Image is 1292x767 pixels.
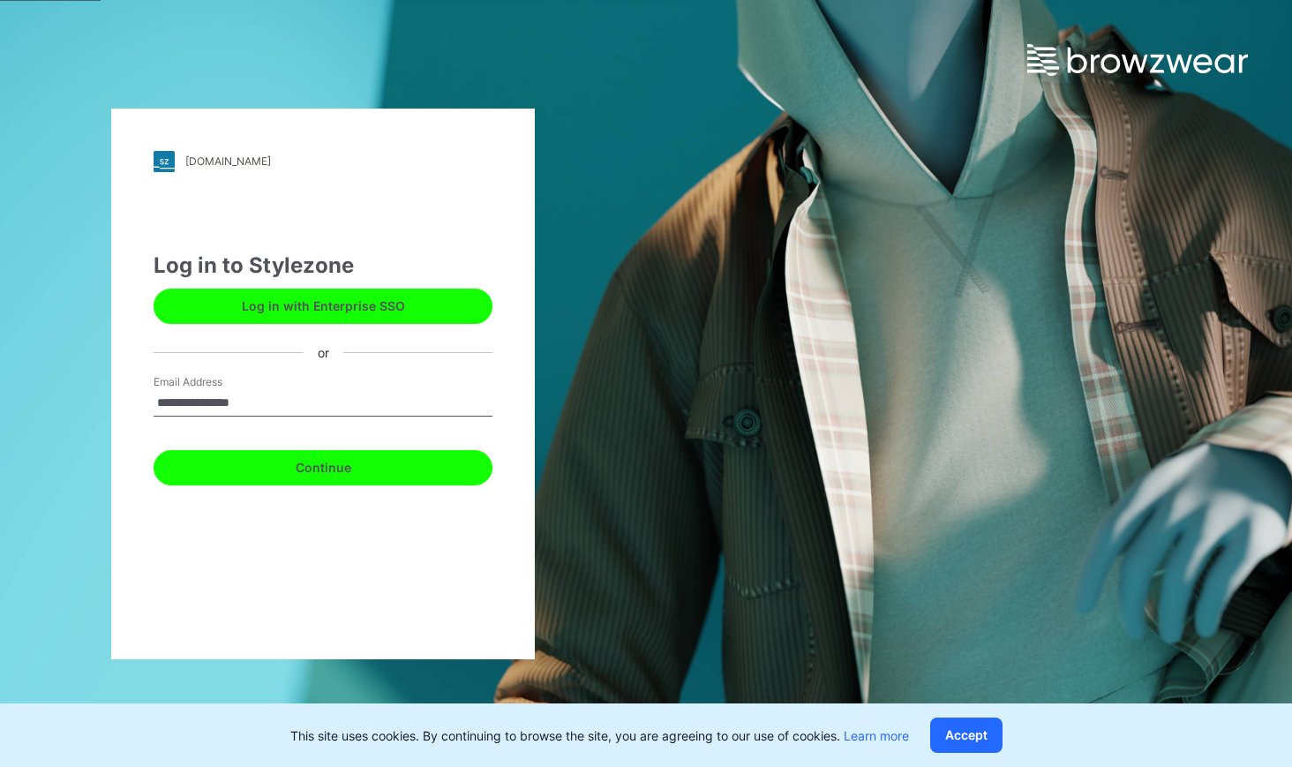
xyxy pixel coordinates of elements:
[930,718,1003,753] button: Accept
[304,343,343,362] div: or
[844,728,909,743] a: Learn more
[1027,44,1248,76] img: browzwear-logo.e42bd6dac1945053ebaf764b6aa21510.svg
[154,374,277,390] label: Email Address
[290,726,909,745] p: This site uses cookies. By continuing to browse the site, you are agreeing to our use of cookies.
[154,289,492,324] button: Log in with Enterprise SSO
[154,151,492,172] a: [DOMAIN_NAME]
[154,250,492,282] div: Log in to Stylezone
[154,151,175,172] img: stylezone-logo.562084cfcfab977791bfbf7441f1a819.svg
[154,450,492,485] button: Continue
[185,154,271,168] div: [DOMAIN_NAME]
